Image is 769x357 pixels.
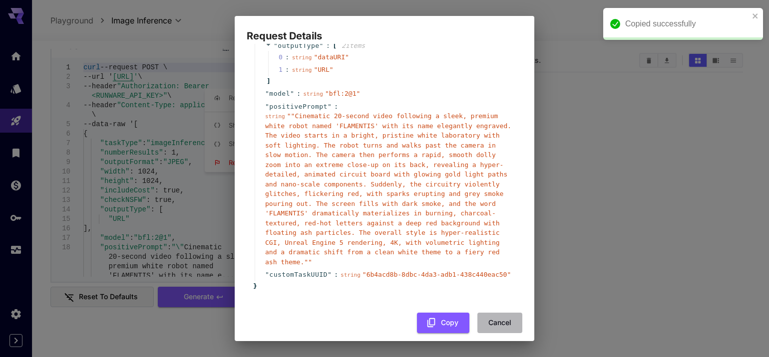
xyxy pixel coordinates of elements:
[265,90,269,97] span: "
[269,270,328,280] span: customTaskUUID
[285,52,289,62] div: :
[417,313,469,333] button: Copy
[265,76,271,86] span: ]
[265,103,269,110] span: "
[314,53,349,61] span: " dataURI "
[334,270,338,280] span: :
[265,112,511,266] span: " "Cinematic 20-second video following a sleek, premium white robot named 'FLAMENTIS' with its na...
[278,42,319,49] span: outputType
[334,102,338,112] span: :
[274,42,278,49] span: "
[320,42,324,49] span: "
[269,89,290,99] span: model
[265,271,269,278] span: "
[252,281,257,291] span: }
[341,272,361,278] span: string
[625,18,749,30] div: Copied successfully
[342,42,365,49] span: 2 item s
[333,41,337,51] span: [
[328,271,332,278] span: "
[290,90,294,97] span: "
[314,66,333,73] span: " URL "
[326,41,330,51] span: :
[297,89,301,99] span: :
[292,67,312,73] span: string
[328,103,332,110] span: "
[235,16,534,44] h2: Request Details
[477,313,522,333] button: Cancel
[292,54,312,61] span: string
[279,65,292,75] span: 1
[285,65,289,75] div: :
[269,102,328,112] span: positivePrompt
[752,12,759,20] button: close
[303,91,323,97] span: string
[325,90,360,97] span: " bfl:2@1 "
[279,52,292,62] span: 0
[265,113,285,120] span: string
[363,271,511,278] span: " 6b4acd8b-8dbc-4da3-adb1-438c440eac50 "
